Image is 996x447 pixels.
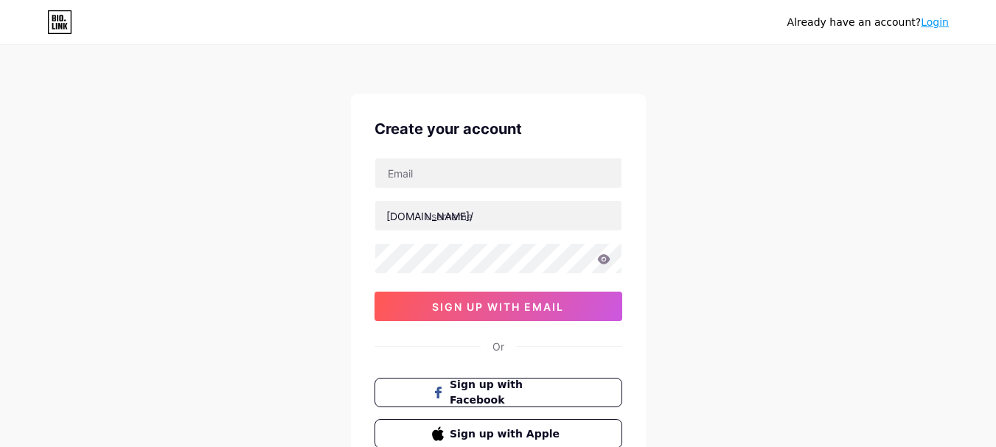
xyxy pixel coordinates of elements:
[432,300,564,313] span: sign up with email
[375,378,622,407] button: Sign up with Facebook
[921,16,949,28] a: Login
[787,15,949,30] div: Already have an account?
[375,158,621,188] input: Email
[450,377,564,408] span: Sign up with Facebook
[375,292,622,321] button: sign up with email
[375,201,621,230] input: username
[375,118,622,140] div: Create your account
[386,208,473,224] div: [DOMAIN_NAME]/
[450,426,564,442] span: Sign up with Apple
[492,339,504,354] div: Or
